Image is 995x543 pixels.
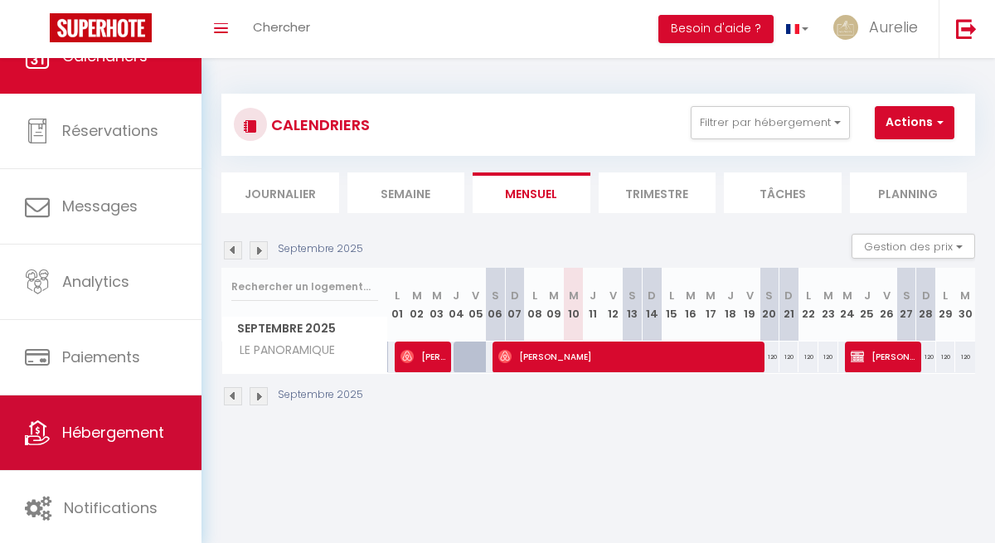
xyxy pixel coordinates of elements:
abbr: L [395,288,400,303]
abbr: M [706,288,716,303]
th: 22 [798,268,818,342]
th: 11 [584,268,604,342]
th: 16 [682,268,701,342]
th: 28 [916,268,936,342]
th: 09 [544,268,564,342]
abbr: L [943,288,948,303]
button: Filtrer par hébergement [691,106,850,139]
abbr: V [746,288,754,303]
abbr: M [960,288,970,303]
abbr: L [669,288,674,303]
span: Notifications [64,497,158,518]
th: 13 [623,268,643,342]
div: 120 [916,342,936,372]
th: 23 [818,268,838,342]
abbr: J [864,288,871,303]
span: [PERSON_NAME] [400,341,447,372]
th: 07 [505,268,525,342]
abbr: M [823,288,833,303]
th: 06 [486,268,506,342]
div: 120 [936,342,956,372]
div: 120 [818,342,838,372]
th: 24 [838,268,858,342]
span: Septembre 2025 [222,317,387,341]
span: Réservations [62,120,158,141]
th: 08 [525,268,545,342]
th: 02 [407,268,427,342]
th: 27 [896,268,916,342]
abbr: J [590,288,596,303]
abbr: M [549,288,559,303]
abbr: M [569,288,579,303]
button: Actions [875,106,954,139]
abbr: D [511,288,519,303]
p: Septembre 2025 [278,241,363,257]
th: 15 [662,268,682,342]
span: Calendriers [62,46,148,66]
th: 18 [721,268,740,342]
th: 26 [877,268,897,342]
li: Tâches [724,172,842,213]
span: Messages [62,196,138,216]
th: 21 [779,268,799,342]
abbr: D [922,288,930,303]
h3: CALENDRIERS [267,106,370,143]
th: 29 [936,268,956,342]
li: Trimestre [599,172,716,213]
span: Hébergement [62,422,164,443]
th: 10 [564,268,584,342]
abbr: L [532,288,537,303]
button: Gestion des prix [852,234,975,259]
th: 05 [466,268,486,342]
div: 120 [955,342,975,372]
abbr: M [432,288,442,303]
p: Septembre 2025 [278,387,363,403]
div: 120 [798,342,818,372]
abbr: M [686,288,696,303]
span: Analytics [62,271,129,292]
th: 14 [642,268,662,342]
span: Chercher [253,18,310,36]
abbr: V [883,288,891,303]
abbr: J [727,288,734,303]
th: 12 [603,268,623,342]
button: Besoin d'aide ? [658,15,774,43]
input: Rechercher un logement... [231,272,378,302]
li: Planning [850,172,968,213]
img: ... [833,15,858,40]
li: Journalier [221,172,339,213]
th: 25 [857,268,877,342]
span: Aurelie [869,17,918,37]
abbr: J [453,288,459,303]
abbr: M [842,288,852,303]
th: 17 [701,268,721,342]
div: 120 [779,342,799,372]
abbr: S [765,288,773,303]
abbr: M [412,288,422,303]
abbr: V [472,288,479,303]
th: 01 [388,268,408,342]
span: LE PANORAMIQUE [225,342,339,360]
th: 03 [427,268,447,342]
img: Super Booking [50,13,152,42]
th: 19 [740,268,760,342]
img: logout [956,18,977,39]
span: [PERSON_NAME] [498,341,764,372]
abbr: D [648,288,656,303]
abbr: D [784,288,793,303]
th: 30 [955,268,975,342]
span: Paiements [62,347,140,367]
abbr: S [629,288,636,303]
div: 120 [760,342,779,372]
th: 04 [446,268,466,342]
abbr: S [903,288,910,303]
button: Ouvrir le widget de chat LiveChat [13,7,63,56]
abbr: V [609,288,617,303]
abbr: S [492,288,499,303]
th: 20 [760,268,779,342]
span: [PERSON_NAME] [851,341,917,372]
abbr: L [806,288,811,303]
li: Mensuel [473,172,590,213]
li: Semaine [347,172,465,213]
